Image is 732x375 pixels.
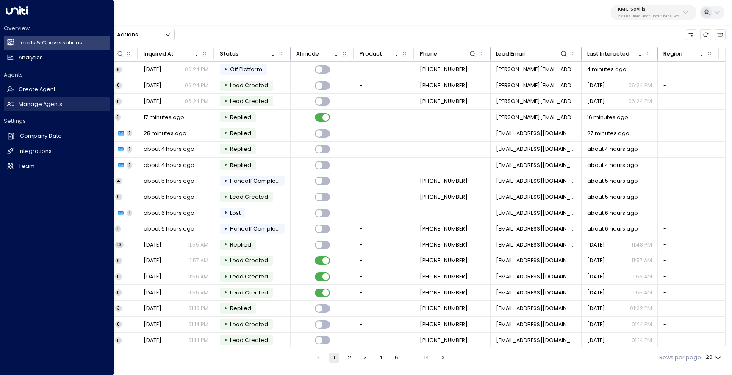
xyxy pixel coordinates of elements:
[230,145,251,153] span: Replied
[296,49,341,58] div: AI mode
[632,257,652,264] p: 11:57 AM
[144,97,161,105] span: Aug 07, 2025
[628,82,652,89] p: 06:24 PM
[354,269,414,285] td: -
[631,289,652,297] p: 11:55 AM
[4,97,110,111] a: Manage Agents
[230,257,268,264] span: Lead Created
[188,321,208,328] p: 01:14 PM
[354,94,414,109] td: -
[420,273,468,281] span: +639516251389
[354,110,414,125] td: -
[19,54,43,62] h2: Analytics
[230,273,268,280] span: Lead Created
[224,334,227,347] div: •
[230,336,268,344] span: Lead Created
[438,353,448,363] button: Go to next page
[230,130,251,137] span: Replied
[144,161,194,169] span: about 4 hours ago
[354,285,414,300] td: -
[658,110,719,125] td: -
[420,66,468,73] span: +639222666683
[230,82,268,89] span: Lead Created
[4,71,110,79] h2: Agents
[19,100,62,108] h2: Manage Agents
[496,66,576,73] span: cheryl@stratus.finance
[587,336,605,344] span: Aug 12, 2025
[230,114,251,121] span: Replied
[587,305,605,312] span: Aug 12, 2025
[144,145,194,153] span: about 4 hours ago
[407,353,417,363] div: …
[420,97,468,105] span: +639222666683
[420,305,468,312] span: +639516251389
[420,289,468,297] span: +639516251389
[658,301,719,317] td: -
[391,353,402,363] button: Go to page 5
[224,63,227,76] div: •
[496,82,576,89] span: cheryl@stratus.finance
[496,225,576,233] span: essen504@hotmail.com
[587,82,605,89] span: Aug 07, 2025
[144,321,161,328] span: Aug 12, 2025
[360,49,401,58] div: Product
[354,62,414,78] td: -
[230,161,251,169] span: Replied
[587,177,638,185] span: about 5 hours ago
[19,162,35,170] h2: Team
[4,144,110,158] a: Integrations
[224,95,227,108] div: •
[631,273,652,281] p: 11:56 AM
[587,225,638,233] span: about 6 hours ago
[354,333,414,348] td: -
[587,209,638,217] span: about 6 hours ago
[354,125,414,141] td: -
[224,206,227,219] div: •
[420,177,468,185] span: +639457511872
[144,241,161,249] span: Yesterday
[663,49,682,58] div: Region
[587,161,638,169] span: about 4 hours ago
[4,129,110,143] a: Company Data
[354,253,414,269] td: -
[220,49,238,58] div: Status
[144,66,161,73] span: Aug 07, 2025
[115,178,122,184] span: 4
[230,225,285,232] span: Handoff Completed
[496,273,576,281] span: sabidularichie29@gmail.com
[144,289,161,297] span: Yesterday
[4,25,110,32] h2: Overview
[420,321,468,328] span: +639516251389
[658,189,719,205] td: -
[587,257,605,264] span: Yesterday
[414,110,491,125] td: -
[230,97,268,105] span: Lead Created
[115,225,121,232] span: 1
[188,336,208,344] p: 01:14 PM
[185,66,208,73] p: 06:24 PM
[230,321,268,328] span: Lead Created
[587,66,627,73] span: 4 minutes ago
[20,132,62,140] h2: Company Data
[115,258,122,264] span: 0
[144,177,194,185] span: about 5 hours ago
[224,302,227,315] div: •
[715,29,726,40] button: Archived Leads
[4,36,110,50] a: Leads & Conversations
[700,29,711,40] span: Refresh
[313,353,449,363] nav: pagination navigation
[144,193,194,201] span: about 5 hours ago
[360,353,370,363] button: Go to page 3
[4,159,110,173] a: Team
[144,209,194,217] span: about 6 hours ago
[618,7,680,12] p: KMC Savills
[224,238,227,251] div: •
[115,82,122,89] span: 0
[706,352,723,363] div: 20
[185,82,208,89] p: 06:24 PM
[144,273,161,281] span: Yesterday
[420,225,468,233] span: +639174394262
[414,125,491,141] td: -
[658,285,719,300] td: -
[115,273,122,280] span: 0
